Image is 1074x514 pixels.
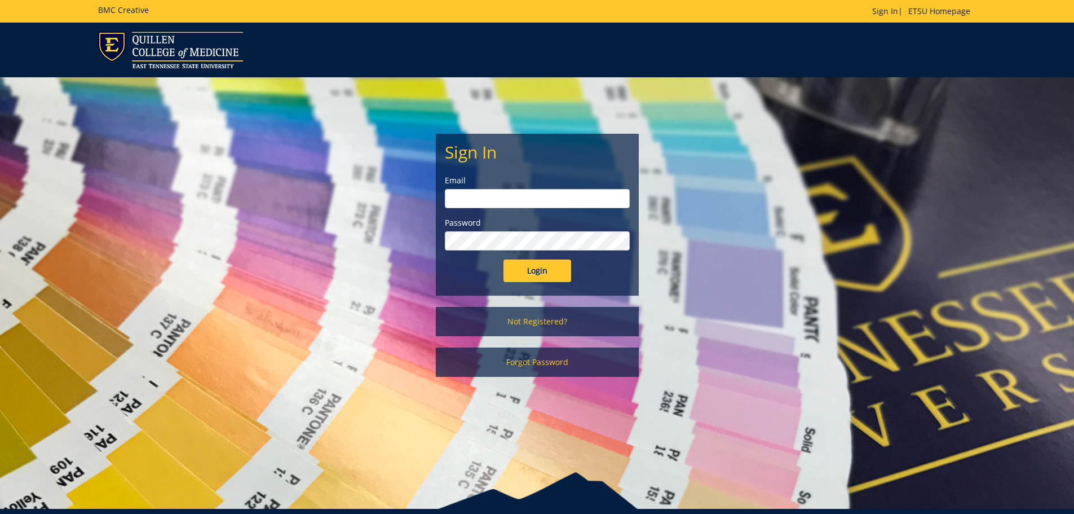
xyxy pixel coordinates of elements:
p: | [872,6,976,17]
a: ETSU Homepage [903,6,976,16]
input: Login [503,260,571,282]
label: Password [445,217,630,229]
h2: Sign In [445,143,630,161]
a: Forgot Password [436,348,639,377]
a: Not Registered? [436,307,639,336]
label: Email [445,175,630,186]
a: Sign In [872,6,898,16]
img: ETSU logo [98,32,243,68]
h5: BMC Creative [98,6,149,14]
